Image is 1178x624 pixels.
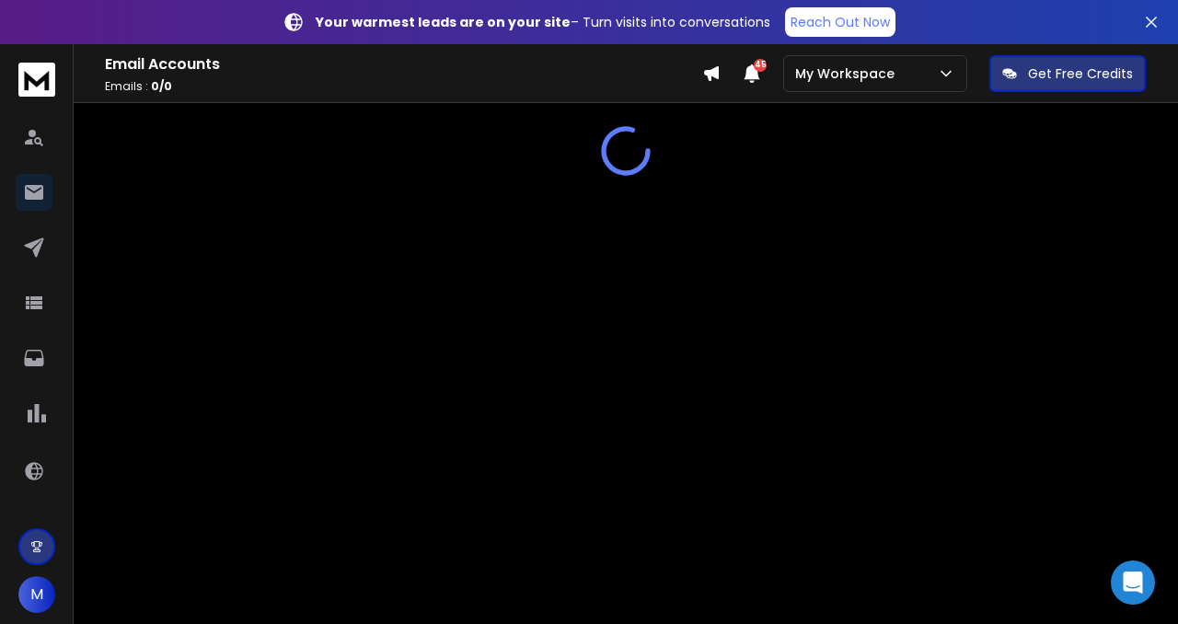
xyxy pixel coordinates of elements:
[785,7,895,37] a: Reach Out Now
[754,59,767,72] span: 45
[795,64,902,83] p: My Workspace
[151,78,172,94] span: 0 / 0
[989,55,1146,92] button: Get Free Credits
[18,63,55,97] img: logo
[1028,64,1133,83] p: Get Free Credits
[18,576,55,613] button: M
[105,79,702,94] p: Emails :
[105,53,702,75] h1: Email Accounts
[791,13,890,31] p: Reach Out Now
[316,13,770,31] p: – Turn visits into conversations
[1111,560,1155,605] div: Open Intercom Messenger
[316,13,571,31] strong: Your warmest leads are on your site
